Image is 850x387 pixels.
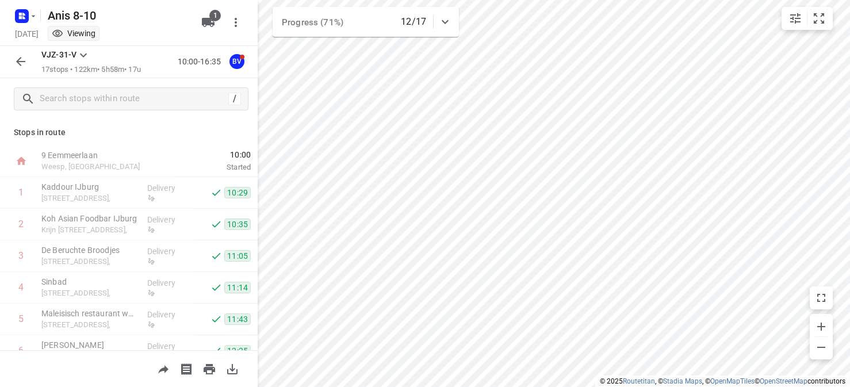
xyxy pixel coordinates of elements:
span: Download route [221,363,244,374]
a: Stadia Maps [663,377,702,385]
p: Delivery [147,309,190,320]
div: small contained button group [782,7,833,30]
svg: Done [210,345,222,357]
span: 10:00 [175,149,251,160]
span: Progress (71%) [282,17,343,28]
p: Delivery [147,277,190,289]
p: 12/17 [401,15,426,29]
p: Maleisisch restaurant wau [41,308,138,319]
span: 10:35 [224,219,251,230]
input: Search stops within route [40,90,228,108]
p: Delivery [147,214,190,225]
button: Map settings [784,7,807,30]
span: Share route [152,363,175,374]
p: [STREET_ADDRESS], [41,256,138,267]
p: 17 stops • 122km • 5h58m • 17u [41,64,141,75]
a: OpenMapTiles [710,377,755,385]
p: 10:00-16:35 [178,56,225,68]
div: / [228,93,241,105]
p: Krijn [STREET_ADDRESS], [41,224,138,236]
p: Eerste Oosterparkstraat 137-139, [41,288,138,299]
div: Progress (71%)12/17 [273,7,459,37]
svg: Done [210,313,222,325]
div: 6 [18,345,24,356]
span: 1 [209,10,221,21]
span: 11:14 [224,282,251,293]
p: De Beruchte Broodjes [41,244,138,256]
a: OpenStreetMap [760,377,807,385]
p: [STREET_ADDRESS], [41,319,138,331]
span: 11:43 [224,313,251,325]
svg: Done [210,219,222,230]
p: Delivery [147,246,190,257]
p: Sinbad [41,276,138,288]
a: Routetitan [623,377,655,385]
p: Kaddour IJburg [41,181,138,193]
button: Fit zoom [807,7,830,30]
p: 9 Eemmeerlaan [41,150,161,161]
span: Print route [198,363,221,374]
svg: Done [210,282,222,293]
p: [PERSON_NAME] [41,339,138,351]
button: 1 [197,11,220,34]
p: Delivery [147,340,190,352]
div: 2 [18,219,24,229]
span: 11:05 [224,250,251,262]
p: Koh Asian Foodbar IJburg [41,213,138,224]
p: Delivery [147,182,190,194]
span: 10:29 [224,187,251,198]
div: 1 [18,187,24,198]
svg: Done [210,187,222,198]
button: More [224,11,247,34]
p: VJZ-31-V [41,49,76,61]
div: 3 [18,250,24,261]
div: 5 [18,313,24,324]
div: You are currently in view mode. To make any changes, go to edit project. [52,28,95,39]
span: Print shipping labels [175,363,198,374]
span: Assigned to Bus VJZ-31-V [225,56,248,67]
div: 4 [18,282,24,293]
p: [STREET_ADDRESS], [41,193,138,204]
p: Started [175,162,251,173]
li: © 2025 , © , © © contributors [600,377,845,385]
p: Stops in route [14,127,244,139]
p: Weesp, [GEOGRAPHIC_DATA] [41,161,161,173]
span: 12:25 [224,345,251,357]
svg: Done [210,250,222,262]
